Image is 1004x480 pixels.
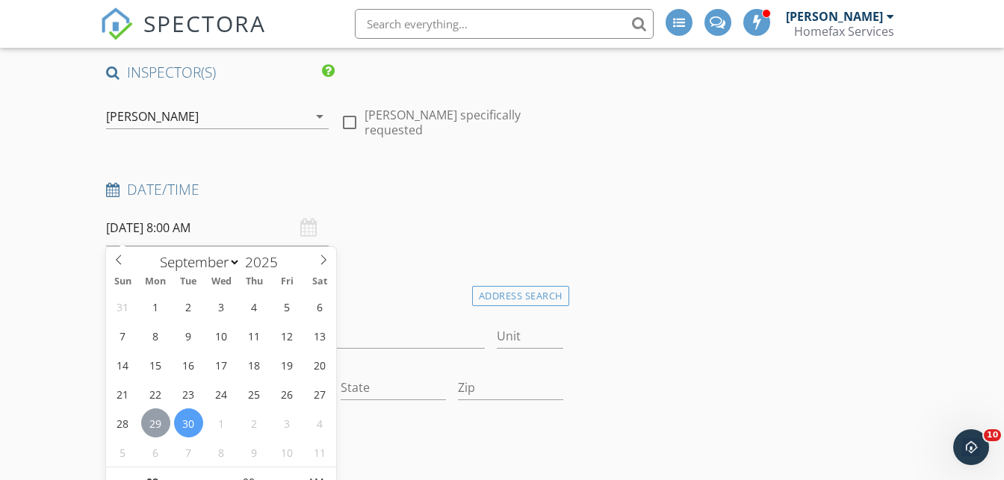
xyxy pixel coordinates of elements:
[106,210,329,246] input: Select date
[953,429,989,465] iframe: Intercom live chat
[141,292,170,321] span: September 1, 2025
[108,408,137,437] span: September 28, 2025
[141,408,170,437] span: September 29, 2025
[794,24,894,39] div: Homefax Services
[306,350,335,379] span: September 20, 2025
[306,379,335,408] span: September 27, 2025
[306,437,335,467] span: October 11, 2025
[984,429,1001,441] span: 10
[303,277,336,287] span: Sat
[207,379,236,408] span: September 24, 2025
[100,7,133,40] img: The Best Home Inspection Software - Spectora
[174,292,203,321] span: September 2, 2025
[207,292,236,321] span: September 3, 2025
[365,107,563,137] label: [PERSON_NAME] specifically requested
[240,408,269,437] span: October 2, 2025
[174,379,203,408] span: September 23, 2025
[100,20,266,52] a: SPECTORA
[306,408,335,437] span: October 4, 2025
[306,292,335,321] span: September 6, 2025
[240,350,269,379] span: September 18, 2025
[108,350,137,379] span: September 14, 2025
[205,277,238,287] span: Wed
[241,252,290,272] input: Year
[207,350,236,379] span: September 17, 2025
[141,437,170,467] span: October 6, 2025
[207,408,236,437] span: October 1, 2025
[174,408,203,437] span: September 30, 2025
[143,7,266,39] span: SPECTORA
[238,277,270,287] span: Thu
[108,379,137,408] span: September 21, 2025
[240,379,269,408] span: September 25, 2025
[355,9,654,39] input: Search everything...
[174,437,203,467] span: October 7, 2025
[273,379,302,408] span: September 26, 2025
[273,437,302,467] span: October 10, 2025
[207,437,236,467] span: October 8, 2025
[172,277,205,287] span: Tue
[207,321,236,350] span: September 10, 2025
[786,9,883,24] div: [PERSON_NAME]
[273,321,302,350] span: September 12, 2025
[141,379,170,408] span: September 22, 2025
[240,321,269,350] span: September 11, 2025
[141,321,170,350] span: September 8, 2025
[174,350,203,379] span: September 16, 2025
[139,277,172,287] span: Mon
[174,321,203,350] span: September 9, 2025
[141,350,170,379] span: September 15, 2025
[472,286,569,306] div: Address Search
[273,292,302,321] span: September 5, 2025
[106,63,335,82] h4: INSPECTOR(S)
[311,107,329,125] i: arrow_drop_down
[108,292,137,321] span: August 31, 2025
[106,180,563,199] h4: Date/Time
[306,321,335,350] span: September 13, 2025
[240,437,269,467] span: October 9, 2025
[108,321,137,350] span: September 7, 2025
[108,437,137,467] span: October 5, 2025
[106,110,199,123] div: [PERSON_NAME]
[240,292,269,321] span: September 4, 2025
[273,350,302,379] span: September 19, 2025
[270,277,303,287] span: Fri
[106,277,139,287] span: Sun
[273,408,302,437] span: October 3, 2025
